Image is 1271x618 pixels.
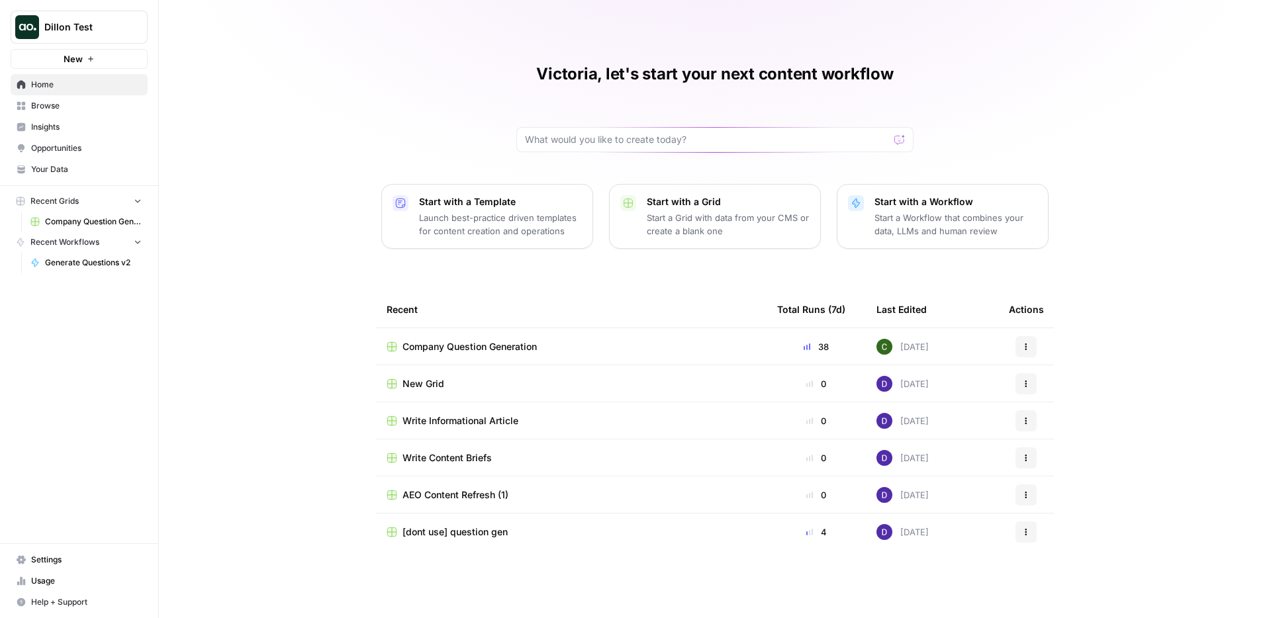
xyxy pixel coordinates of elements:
span: Recent Grids [30,195,79,207]
img: 6clbhjv5t98vtpq4yyt91utag0vy [876,450,892,466]
span: Company Question Generation [45,216,142,228]
button: Workspace: Dillon Test [11,11,148,44]
button: New [11,49,148,69]
button: Help + Support [11,592,148,613]
p: Start with a Workflow [874,195,1037,208]
img: 14qrvic887bnlg6dzgoj39zarp80 [876,339,892,355]
span: Help + Support [31,596,142,608]
span: New [64,52,83,66]
span: Insights [31,121,142,133]
button: Recent Workflows [11,232,148,252]
a: New Grid [387,377,756,390]
span: Your Data [31,163,142,175]
button: Start with a WorkflowStart a Workflow that combines your data, LLMs and human review [837,184,1049,249]
span: AEO Content Refresh (1) [402,488,508,502]
a: [dont use] question gen [387,525,756,539]
button: Start with a TemplateLaunch best-practice driven templates for content creation and operations [381,184,593,249]
span: New Grid [402,377,444,390]
div: [DATE] [876,413,929,429]
a: Write Content Briefs [387,451,756,464]
div: 0 [777,377,855,390]
div: [DATE] [876,487,929,503]
span: Settings [31,554,142,566]
span: Recent Workflows [30,236,99,248]
p: Start with a Grid [647,195,810,208]
a: Opportunities [11,138,148,159]
a: Browse [11,95,148,116]
span: Generate Questions v2 [45,257,142,269]
p: Start with a Template [419,195,582,208]
div: 0 [777,488,855,502]
a: Your Data [11,159,148,180]
a: Generate Questions v2 [24,252,148,273]
div: 4 [777,525,855,539]
p: Launch best-practice driven templates for content creation and operations [419,211,582,238]
button: Start with a GridStart a Grid with data from your CMS or create a blank one [609,184,821,249]
img: 6clbhjv5t98vtpq4yyt91utag0vy [876,376,892,392]
input: What would you like to create today? [525,133,889,146]
span: Usage [31,575,142,587]
span: Company Question Generation [402,340,537,353]
span: Home [31,79,142,91]
p: Start a Grid with data from your CMS or create a blank one [647,211,810,238]
h1: Victoria, let's start your next content workflow [536,64,893,85]
div: 38 [777,340,855,353]
a: Insights [11,116,148,138]
a: Settings [11,549,148,570]
div: [DATE] [876,450,929,466]
div: Last Edited [876,291,927,328]
img: Dillon Test Logo [15,15,39,39]
a: AEO Content Refresh (1) [387,488,756,502]
a: Usage [11,570,148,592]
div: [DATE] [876,524,929,540]
a: Write Informational Article [387,414,756,427]
button: Recent Grids [11,191,148,211]
div: [DATE] [876,339,929,355]
img: 6clbhjv5t98vtpq4yyt91utag0vy [876,524,892,540]
span: Browse [31,100,142,112]
div: Actions [1009,291,1044,328]
a: Company Question Generation [24,211,148,232]
span: Write Informational Article [402,414,518,427]
div: 0 [777,414,855,427]
div: Total Runs (7d) [777,291,845,328]
a: Home [11,74,148,95]
span: Dillon Test [44,21,124,34]
span: Write Content Briefs [402,451,492,464]
span: [dont use] question gen [402,525,508,539]
span: Opportunities [31,142,142,154]
div: Recent [387,291,756,328]
img: 6clbhjv5t98vtpq4yyt91utag0vy [876,487,892,503]
p: Start a Workflow that combines your data, LLMs and human review [874,211,1037,238]
img: 6clbhjv5t98vtpq4yyt91utag0vy [876,413,892,429]
a: Company Question Generation [387,340,756,353]
div: [DATE] [876,376,929,392]
div: 0 [777,451,855,464]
